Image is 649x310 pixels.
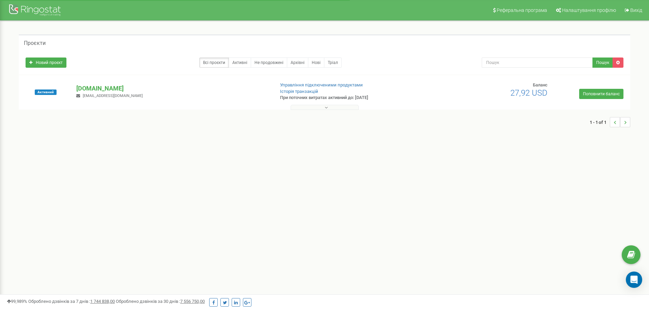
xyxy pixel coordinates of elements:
span: [EMAIL_ADDRESS][DOMAIN_NAME] [83,94,143,98]
a: Історія транзакцій [280,89,318,94]
u: 1 744 838,00 [90,299,115,304]
a: Новий проєкт [26,58,66,68]
a: Архівні [287,58,308,68]
u: 7 556 750,00 [180,299,205,304]
span: Активний [35,89,57,95]
a: Не продовжені [251,58,287,68]
span: Реферальна програма [497,7,547,13]
a: Всі проєкти [199,58,229,68]
span: 1 - 1 of 1 [590,117,610,127]
p: [DOMAIN_NAME] [76,84,269,93]
span: Баланс [533,82,547,87]
a: Нові [308,58,324,68]
h5: Проєкти [24,40,46,46]
span: 99,989% [7,299,27,304]
a: Управління підключеними продуктами [280,82,363,87]
a: Тріал [324,58,342,68]
span: Оброблено дзвінків за 7 днів : [28,299,115,304]
button: Пошук [592,58,613,68]
div: Open Intercom Messenger [626,272,642,288]
nav: ... [590,110,630,134]
span: Оброблено дзвінків за 30 днів : [116,299,205,304]
a: Активні [229,58,251,68]
span: 27,92 USD [510,88,547,98]
span: Вихід [630,7,642,13]
a: Поповнити баланс [579,89,623,99]
span: Налаштування профілю [562,7,616,13]
input: Пошук [482,58,593,68]
p: При поточних витратах активний до: [DATE] [280,95,422,101]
